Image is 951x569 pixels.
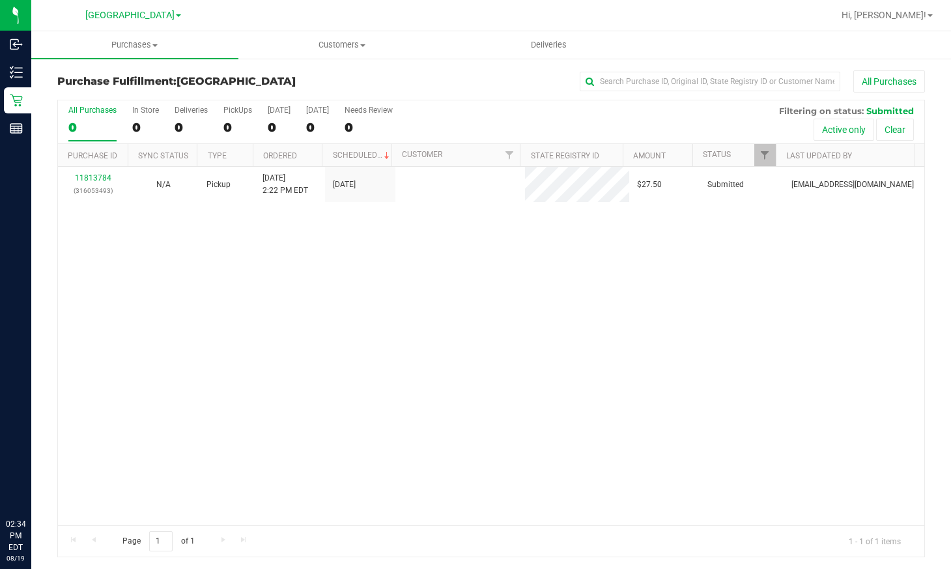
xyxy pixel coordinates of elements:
div: [DATE] [306,106,329,115]
a: Type [208,151,227,160]
div: In Store [132,106,159,115]
button: Active only [814,119,874,141]
div: 0 [268,120,291,135]
span: Purchases [31,39,238,51]
a: Purchases [31,31,238,59]
inline-svg: Reports [10,122,23,135]
span: [EMAIL_ADDRESS][DOMAIN_NAME] [791,179,914,191]
span: Filtering on status: [779,106,864,116]
span: 1 - 1 of 1 items [838,531,911,551]
span: Customers [239,39,445,51]
a: Filter [754,144,776,166]
span: $27.50 [637,179,662,191]
p: 02:34 PM EDT [6,518,25,553]
span: Not Applicable [156,180,171,189]
inline-svg: Inventory [10,66,23,79]
div: 0 [175,120,208,135]
a: Scheduled [333,151,392,160]
div: 0 [132,120,159,135]
input: Search Purchase ID, Original ID, State Registry ID or Customer Name... [580,72,840,91]
span: Submitted [866,106,914,116]
span: Deliveries [513,39,584,51]
div: 0 [223,120,252,135]
a: Customer [402,150,442,159]
button: Clear [876,119,914,141]
span: [DATE] 2:22 PM EDT [263,172,308,197]
span: Page of 1 [111,531,205,551]
a: State Registry ID [531,151,599,160]
div: 0 [345,120,393,135]
a: Filter [498,144,520,166]
span: Hi, [PERSON_NAME]! [842,10,926,20]
div: Needs Review [345,106,393,115]
div: PickUps [223,106,252,115]
a: Amount [633,151,666,160]
input: 1 [149,531,173,551]
inline-svg: Retail [10,94,23,107]
p: (316053493) [66,184,121,197]
a: Purchase ID [68,151,117,160]
a: Ordered [263,151,297,160]
a: Status [703,150,731,159]
a: Customers [238,31,446,59]
p: 08/19 [6,553,25,563]
h3: Purchase Fulfillment: [57,76,347,87]
div: 0 [306,120,329,135]
div: Deliveries [175,106,208,115]
a: Sync Status [138,151,188,160]
a: 11813784 [75,173,111,182]
a: Last Updated By [786,151,852,160]
div: [DATE] [268,106,291,115]
span: [GEOGRAPHIC_DATA] [177,75,296,87]
div: 0 [68,120,117,135]
button: All Purchases [853,70,925,93]
span: Pickup [206,179,231,191]
button: N/A [156,179,171,191]
inline-svg: Inbound [10,38,23,51]
a: Deliveries [445,31,652,59]
span: Submitted [707,179,744,191]
span: [GEOGRAPHIC_DATA] [85,10,175,21]
div: All Purchases [68,106,117,115]
span: [DATE] [333,179,356,191]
